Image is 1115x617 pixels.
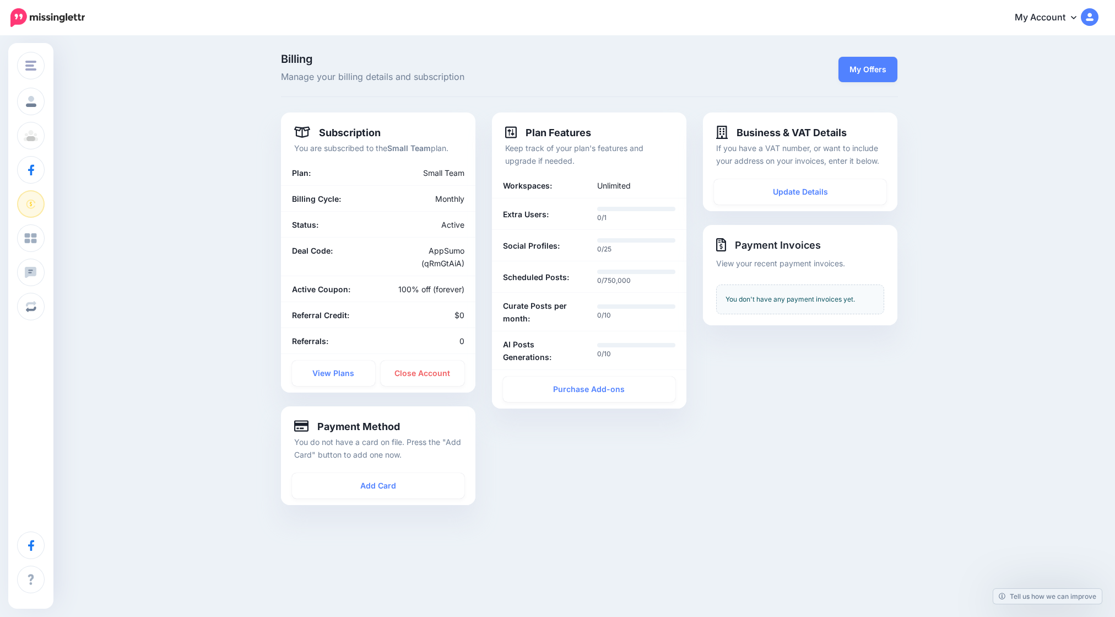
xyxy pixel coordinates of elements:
b: Curate Posts per month: [503,299,581,325]
a: My Offers [838,57,897,82]
span: Manage your billing details and subscription [281,70,687,84]
img: menu.png [25,61,36,71]
b: Scheduled Posts: [503,271,569,283]
b: Deal Code: [292,246,333,255]
a: Purchase Add-ons [503,377,675,402]
b: Social Profiles: [503,239,560,252]
b: Billing Cycle: [292,194,341,203]
p: 0/750,000 [597,275,675,286]
p: You do not have a card on file. Press the "Add Card" button to add one now. [294,436,462,461]
img: Missinglettr [10,8,85,27]
h4: Payment Method [294,420,400,433]
p: 0/10 [597,348,675,360]
a: Tell us how we can improve [993,589,1102,604]
div: You don't have any payment invoices yet. [716,285,884,314]
b: Active Coupon: [292,285,350,294]
b: Plan: [292,168,311,178]
p: Keep track of your plan's features and upgrade if needed. [505,142,673,167]
b: Workspaces: [503,179,552,192]
div: $0 [378,309,473,321]
span: Billing [281,53,687,65]
a: Update Details [714,179,886,205]
a: Add Card [292,473,464,498]
p: View your recent payment invoices. [716,257,884,270]
b: Status: [292,220,318,229]
p: You are subscribed to the plan. [294,142,462,154]
b: Extra Users: [503,208,549,221]
b: Referral Credit: [292,310,349,320]
h4: Business & VAT Details [716,126,847,139]
a: Close Account [381,361,464,386]
h4: Plan Features [505,126,591,139]
div: Monthly [378,192,473,205]
h4: Subscription [294,126,381,139]
p: 0/25 [597,244,675,255]
b: AI Posts Generations: [503,338,581,363]
b: Small Team [387,143,431,153]
a: My Account [1004,4,1098,31]
div: Unlimited [589,179,684,192]
b: Referrals: [292,336,328,346]
div: Small Team [347,167,473,179]
span: 0 [459,336,464,346]
a: View Plans [292,361,376,386]
div: 100% off (forever) [378,283,473,296]
p: 0/10 [597,310,675,321]
h4: Payment Invoices [716,238,884,251]
p: 0/1 [597,212,675,223]
p: If you have a VAT number, or want to include your address on your invoices, enter it below. [716,142,884,167]
div: Active [378,218,473,231]
div: AppSumo (qRmGtAiA) [378,244,473,270]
